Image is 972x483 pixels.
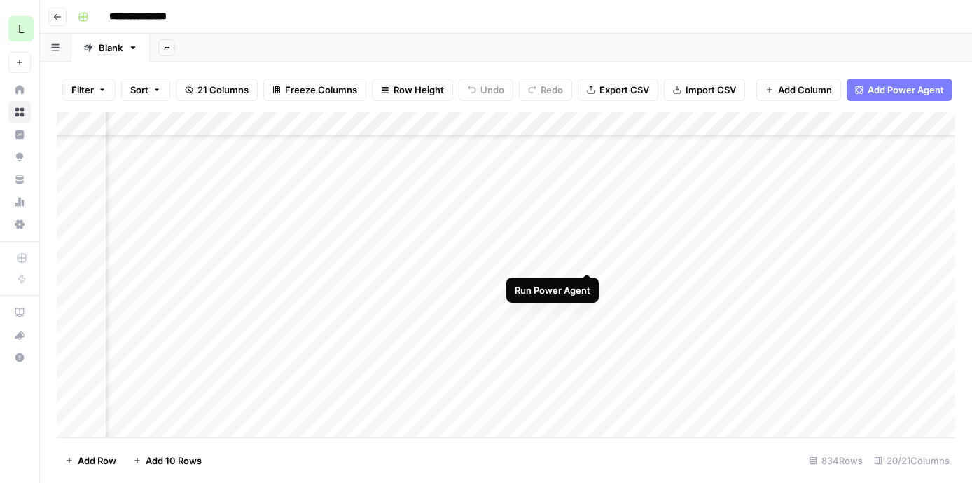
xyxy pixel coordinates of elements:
button: Import CSV [664,79,745,101]
div: What's new? [9,325,30,346]
button: Freeze Columns [263,79,366,101]
span: Redo [541,83,563,97]
button: 21 Columns [176,79,258,101]
span: Import CSV [686,83,736,97]
a: Settings [8,213,31,236]
div: Blank [99,41,123,55]
span: Add Column [778,83,832,97]
span: Add Power Agent [868,83,944,97]
button: Add Row [57,449,125,472]
a: Home [8,79,31,101]
button: Undo [459,79,513,101]
button: Row Height [372,79,453,101]
span: Row Height [394,83,444,97]
span: Sort [130,83,148,97]
a: Insights [8,123,31,146]
a: AirOps Academy [8,301,31,324]
a: Blank [71,34,150,62]
button: Add Column [756,79,841,101]
a: Usage [8,191,31,213]
span: 21 Columns [197,83,249,97]
div: Run Power Agent [515,283,590,297]
a: Browse [8,101,31,123]
a: Opportunities [8,146,31,168]
button: Workspace: Lob [8,11,31,46]
a: Your Data [8,168,31,191]
span: Export CSV [599,83,649,97]
button: Add 10 Rows [125,449,210,472]
button: What's new? [8,324,31,346]
button: Export CSV [578,79,658,101]
div: 834 Rows [803,449,868,472]
button: Filter [62,79,116,101]
div: 20/21 Columns [868,449,955,472]
button: Redo [519,79,572,101]
span: Add 10 Rows [146,454,202,468]
span: Add Row [78,454,116,468]
span: L [18,20,25,37]
span: Filter [71,83,94,97]
button: Add Power Agent [847,79,952,101]
button: Sort [121,79,170,101]
span: Undo [480,83,504,97]
button: Help + Support [8,346,31,369]
span: Freeze Columns [285,83,357,97]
